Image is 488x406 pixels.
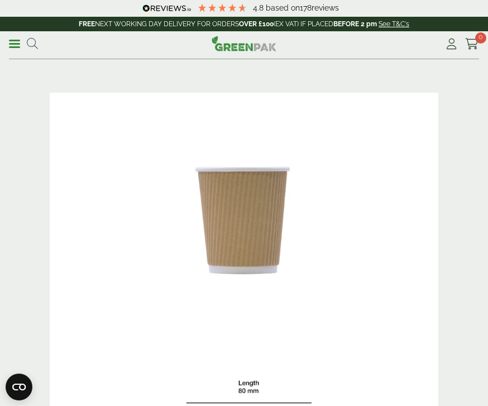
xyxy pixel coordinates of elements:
[79,20,95,28] strong: FREE
[266,3,300,12] span: Based on
[50,93,438,352] img: 8oz Kraft Ripple Cup 0
[379,20,409,28] a: See T&C's
[142,4,191,12] img: REVIEWS.io
[465,36,479,52] a: 0
[253,3,266,12] span: 4.8
[212,36,276,51] img: GreenPak Supplies
[312,3,339,12] span: reviews
[239,20,274,28] strong: OVER £100
[444,39,458,50] i: My Account
[465,39,479,50] i: Cart
[333,20,377,28] strong: BEFORE 2 pm
[475,32,486,44] span: 0
[197,3,247,13] div: 4.78 Stars
[300,3,312,12] span: 178
[6,374,32,400] button: Open CMP widget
